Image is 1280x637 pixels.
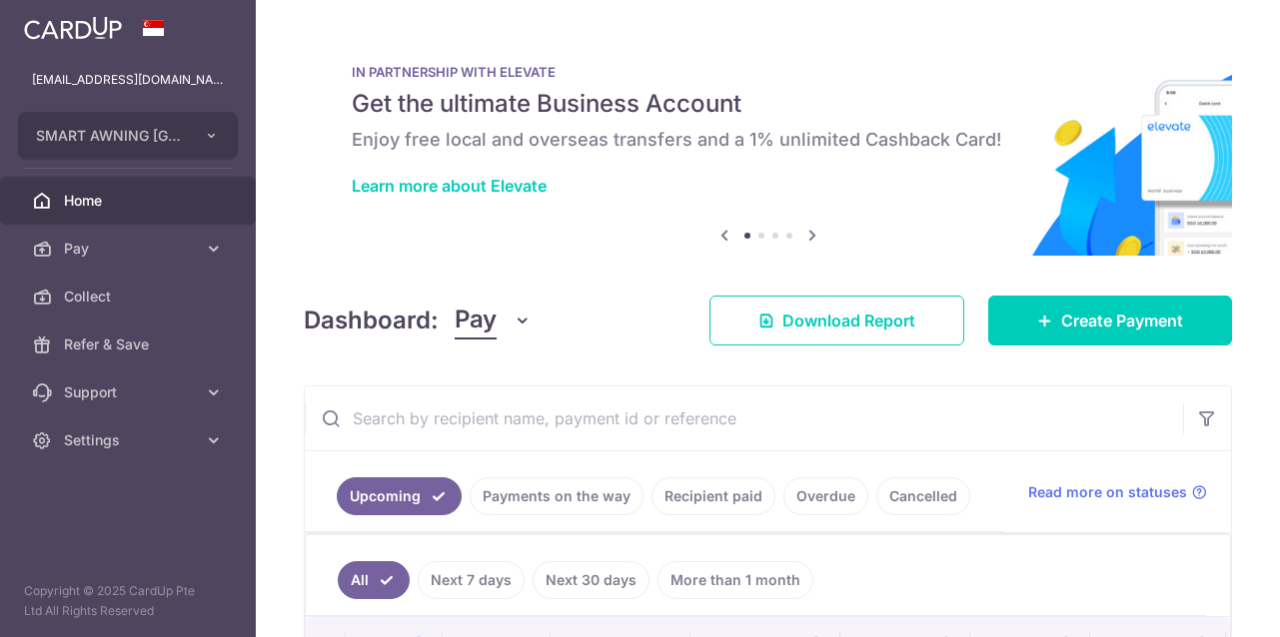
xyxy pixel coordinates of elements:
p: IN PARTNERSHIP WITH ELEVATE [352,64,1184,80]
a: Download Report [709,296,964,345]
span: Read more on statuses [1028,482,1187,502]
span: Refer & Save [64,334,196,354]
span: Pay [64,239,196,259]
span: Download Report [782,309,915,332]
a: Payments on the way [470,477,643,515]
img: Renovation banner [304,32,1232,256]
a: Create Payment [988,296,1232,345]
p: [EMAIL_ADDRESS][DOMAIN_NAME] [32,70,224,90]
a: Next 7 days [418,561,525,599]
span: Home [64,191,196,211]
button: Pay [455,302,532,339]
span: Pay [455,302,497,339]
button: SMART AWNING [GEOGRAPHIC_DATA] PTE. LTD. [18,112,238,160]
a: All [338,561,410,599]
img: CardUp [24,16,122,40]
a: Cancelled [876,477,970,515]
a: Next 30 days [533,561,649,599]
span: Create Payment [1061,309,1183,332]
h6: Enjoy free local and overseas transfers and a 1% unlimited Cashback Card! [352,128,1184,152]
span: Collect [64,287,196,307]
a: Upcoming [337,477,462,515]
h4: Dashboard: [304,303,439,338]
a: Recipient paid [651,477,775,515]
span: Support [64,382,196,402]
span: Settings [64,430,196,450]
h5: Get the ultimate Business Account [352,88,1184,120]
a: Learn more about Elevate [352,176,547,196]
span: SMART AWNING [GEOGRAPHIC_DATA] PTE. LTD. [36,126,184,146]
a: Read more on statuses [1028,482,1207,502]
a: Overdue [783,477,868,515]
input: Search by recipient name, payment id or reference [305,386,1183,450]
a: More than 1 month [657,561,813,599]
